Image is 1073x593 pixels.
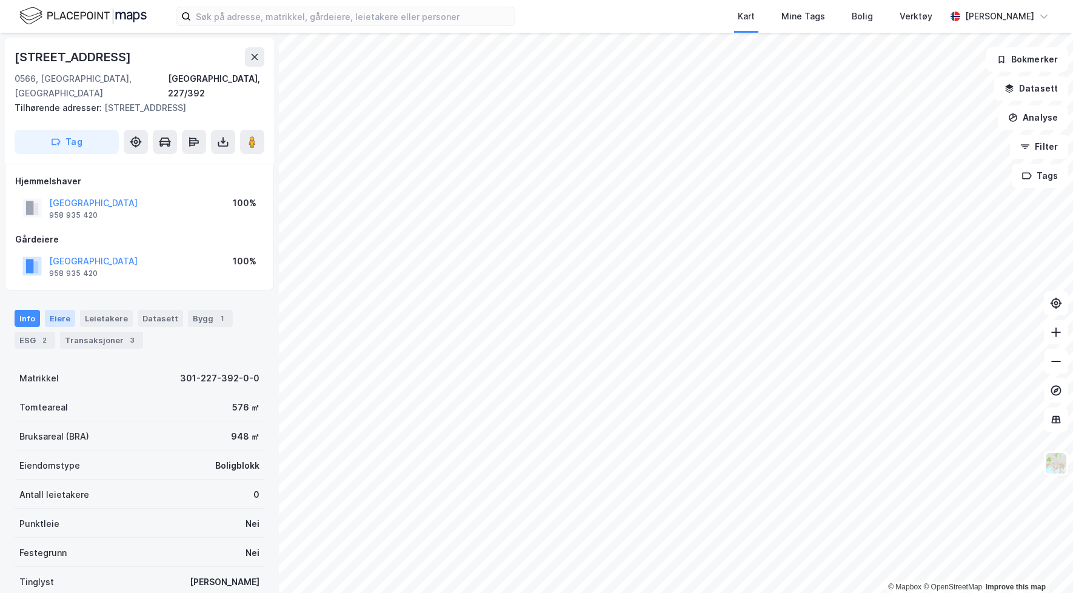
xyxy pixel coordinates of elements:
div: 100% [233,196,256,210]
div: Matrikkel [19,371,59,386]
div: Antall leietakere [19,487,89,502]
div: Leietakere [80,310,133,327]
div: Hjemmelshaver [15,174,264,189]
div: Nei [246,546,259,560]
div: 3 [126,334,138,346]
div: 576 ㎡ [232,400,259,415]
div: Tinglyst [19,575,54,589]
img: Z [1045,452,1068,475]
span: Tilhørende adresser: [15,102,104,113]
div: Info [15,310,40,327]
div: Tomteareal [19,400,68,415]
div: Bruksareal (BRA) [19,429,89,444]
img: logo.f888ab2527a4732fd821a326f86c7f29.svg [19,5,147,27]
div: 948 ㎡ [231,429,259,444]
button: Tags [1012,164,1068,188]
div: 100% [233,254,256,269]
div: Bolig [852,9,873,24]
a: Improve this map [986,583,1046,591]
div: [PERSON_NAME] [965,9,1034,24]
div: 958 935 420 [49,269,98,278]
div: 958 935 420 [49,210,98,220]
button: Bokmerker [986,47,1068,72]
div: Transaksjoner [60,332,143,349]
div: 0 [253,487,259,502]
div: Mine Tags [781,9,825,24]
div: [GEOGRAPHIC_DATA], 227/392 [168,72,264,101]
div: Gårdeiere [15,232,264,247]
a: OpenStreetMap [923,583,982,591]
div: [STREET_ADDRESS] [15,47,133,67]
div: 2 [38,334,50,346]
button: Filter [1010,135,1068,159]
iframe: Chat Widget [1012,535,1073,593]
div: [STREET_ADDRESS] [15,101,255,115]
div: Eiere [45,310,75,327]
input: Søk på adresse, matrikkel, gårdeiere, leietakere eller personer [191,7,515,25]
div: Datasett [138,310,183,327]
div: Festegrunn [19,546,67,560]
div: Nei [246,517,259,531]
button: Tag [15,130,119,154]
div: Boligblokk [215,458,259,473]
div: 301-227-392-0-0 [180,371,259,386]
div: Bygg [188,310,233,327]
div: Verktøy [900,9,932,24]
div: Eiendomstype [19,458,80,473]
div: Kart [738,9,755,24]
div: 0566, [GEOGRAPHIC_DATA], [GEOGRAPHIC_DATA] [15,72,168,101]
button: Datasett [994,76,1068,101]
div: ESG [15,332,55,349]
div: 1 [216,312,228,324]
div: Punktleie [19,517,59,531]
button: Analyse [998,106,1068,130]
a: Mapbox [888,583,921,591]
div: Kontrollprogram for chat [1012,535,1073,593]
div: [PERSON_NAME] [190,575,259,589]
